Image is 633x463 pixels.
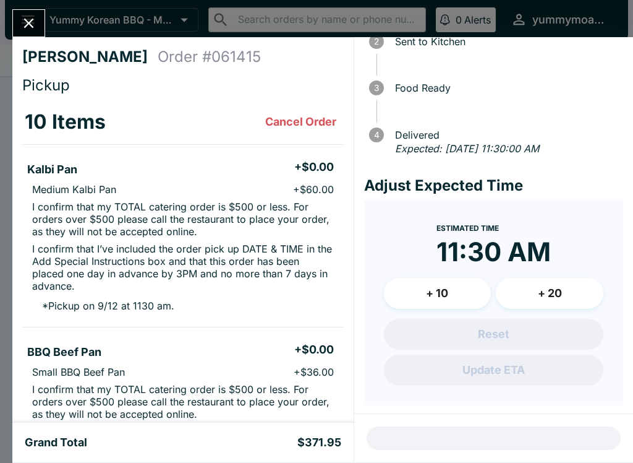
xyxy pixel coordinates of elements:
h5: $371.95 [297,435,341,450]
time: 11:30 AM [436,236,551,268]
em: Expected: [DATE] 11:30:00 AM [395,142,539,155]
h5: BBQ Beef Pan [27,345,101,360]
button: + 10 [384,278,491,309]
p: I confirm that my TOTAL catering order is $500 or less. For orders over $500 please call the rest... [32,383,334,420]
span: Delivered [389,129,623,141]
p: Small BBQ Beef Pan [32,366,125,378]
h3: 10 Items [25,110,106,134]
h4: Adjust Expected Time [364,176,623,195]
button: Close [13,10,45,37]
text: 4 [373,130,379,140]
h5: Kalbi Pan [27,162,77,177]
p: I confirm that I’ve included the order pick up DATE & TIME in the Add Special Instructions box an... [32,243,334,292]
p: * Pickup on 9/12 at 1130 am. [32,300,174,312]
p: + $60.00 [293,183,334,196]
text: 2 [374,37,379,46]
text: 3 [374,83,379,93]
p: I confirm that my TOTAL catering order is $500 or less. For orders over $500 please call the rest... [32,201,334,238]
h5: Grand Total [25,435,87,450]
span: Sent to Kitchen [389,36,623,47]
h4: [PERSON_NAME] [22,48,158,66]
span: Pickup [22,76,70,94]
button: Cancel Order [260,110,341,134]
span: Estimated Time [436,223,499,233]
button: + 20 [496,278,603,309]
h4: Order # 061415 [158,48,261,66]
p: Medium Kalbi Pan [32,183,116,196]
h5: + $0.00 [294,160,334,175]
p: + $36.00 [294,366,334,378]
span: Food Ready [389,82,623,93]
h5: + $0.00 [294,342,334,357]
